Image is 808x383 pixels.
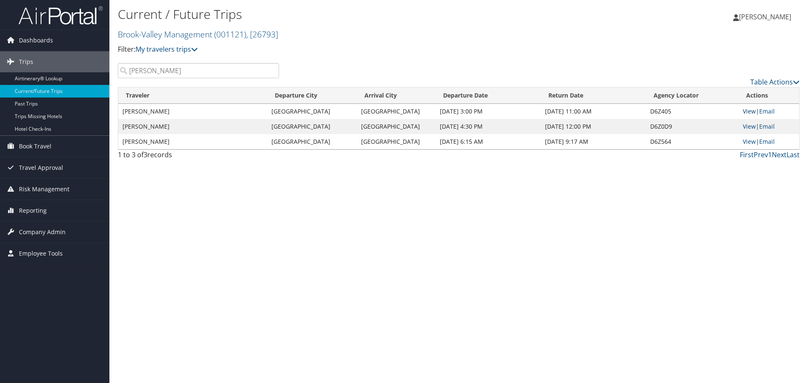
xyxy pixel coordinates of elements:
[19,222,66,243] span: Company Admin
[246,29,278,40] span: , [ 26793 ]
[357,134,436,149] td: [GEOGRAPHIC_DATA]
[118,5,572,23] h1: Current / Future Trips
[118,63,279,78] input: Search Traveler or Arrival City
[743,122,756,130] a: View
[436,104,541,119] td: [DATE] 3:00 PM
[267,134,357,149] td: [GEOGRAPHIC_DATA]
[19,200,47,221] span: Reporting
[739,104,799,119] td: |
[19,136,51,157] span: Book Travel
[19,179,69,200] span: Risk Management
[267,119,357,134] td: [GEOGRAPHIC_DATA]
[739,12,791,21] span: [PERSON_NAME]
[743,137,756,145] a: View
[19,5,103,25] img: airportal-logo.png
[541,104,646,119] td: [DATE] 11:00 AM
[118,104,267,119] td: [PERSON_NAME]
[739,119,799,134] td: |
[267,104,357,119] td: [GEOGRAPHIC_DATA]
[19,30,53,51] span: Dashboards
[436,119,541,134] td: [DATE] 4:30 PM
[357,119,436,134] td: [GEOGRAPHIC_DATA]
[118,29,278,40] a: Brook-Valley Management
[740,150,754,159] a: First
[646,119,739,134] td: D6Z0D9
[739,134,799,149] td: |
[118,150,279,164] div: 1 to 3 of records
[759,107,775,115] a: Email
[772,150,787,159] a: Next
[118,119,267,134] td: [PERSON_NAME]
[541,119,646,134] td: [DATE] 12:00 PM
[743,107,756,115] a: View
[136,45,198,54] a: My travelers trips
[144,150,147,159] span: 3
[118,87,267,104] th: Traveler: activate to sort column ascending
[436,87,541,104] th: Departure Date: activate to sort column descending
[768,150,772,159] a: 1
[357,104,436,119] td: [GEOGRAPHIC_DATA]
[739,87,799,104] th: Actions
[118,44,572,55] p: Filter:
[436,134,541,149] td: [DATE] 6:15 AM
[787,150,800,159] a: Last
[267,87,357,104] th: Departure City: activate to sort column ascending
[541,134,646,149] td: [DATE] 9:17 AM
[19,243,63,264] span: Employee Tools
[754,150,768,159] a: Prev
[750,77,800,87] a: Table Actions
[759,137,775,145] a: Email
[19,157,63,178] span: Travel Approval
[19,51,33,72] span: Trips
[646,87,739,104] th: Agency Locator: activate to sort column ascending
[214,29,246,40] span: ( 001121 )
[733,4,800,29] a: [PERSON_NAME]
[118,134,267,149] td: [PERSON_NAME]
[759,122,775,130] a: Email
[541,87,646,104] th: Return Date: activate to sort column ascending
[357,87,436,104] th: Arrival City: activate to sort column ascending
[646,134,739,149] td: D6Z564
[646,104,739,119] td: D6Z405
